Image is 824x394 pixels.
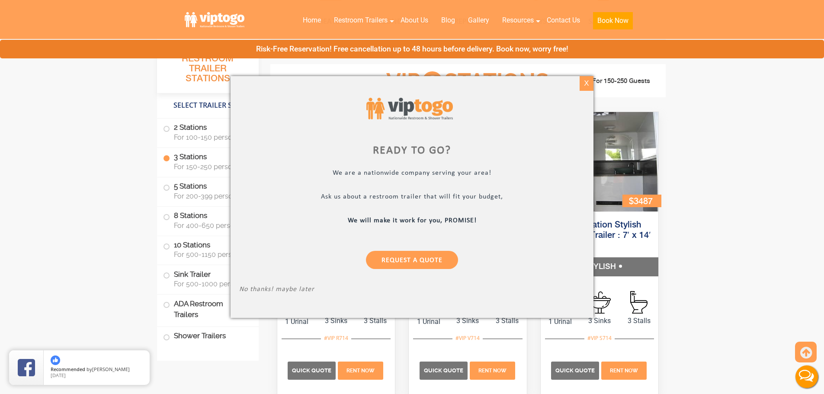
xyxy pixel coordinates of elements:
p: We are a nationwide company serving your area! [239,169,584,179]
img: thumbs up icon [51,356,60,365]
span: [DATE] [51,372,66,378]
button: Live Chat [789,359,824,394]
img: Review Rating [18,359,35,376]
p: No thanks! maybe later [239,285,584,295]
div: Ready to go? [239,146,584,156]
b: We will make it work for you, PROMISE! [348,217,477,224]
p: Ask us about a restroom trailer that will fit your budget, [239,193,584,203]
a: Request a Quote [366,251,458,269]
span: [PERSON_NAME] [92,366,130,372]
img: viptogo logo [366,98,453,120]
span: Recommended [51,366,85,372]
span: by [51,367,143,373]
div: X [580,76,593,91]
